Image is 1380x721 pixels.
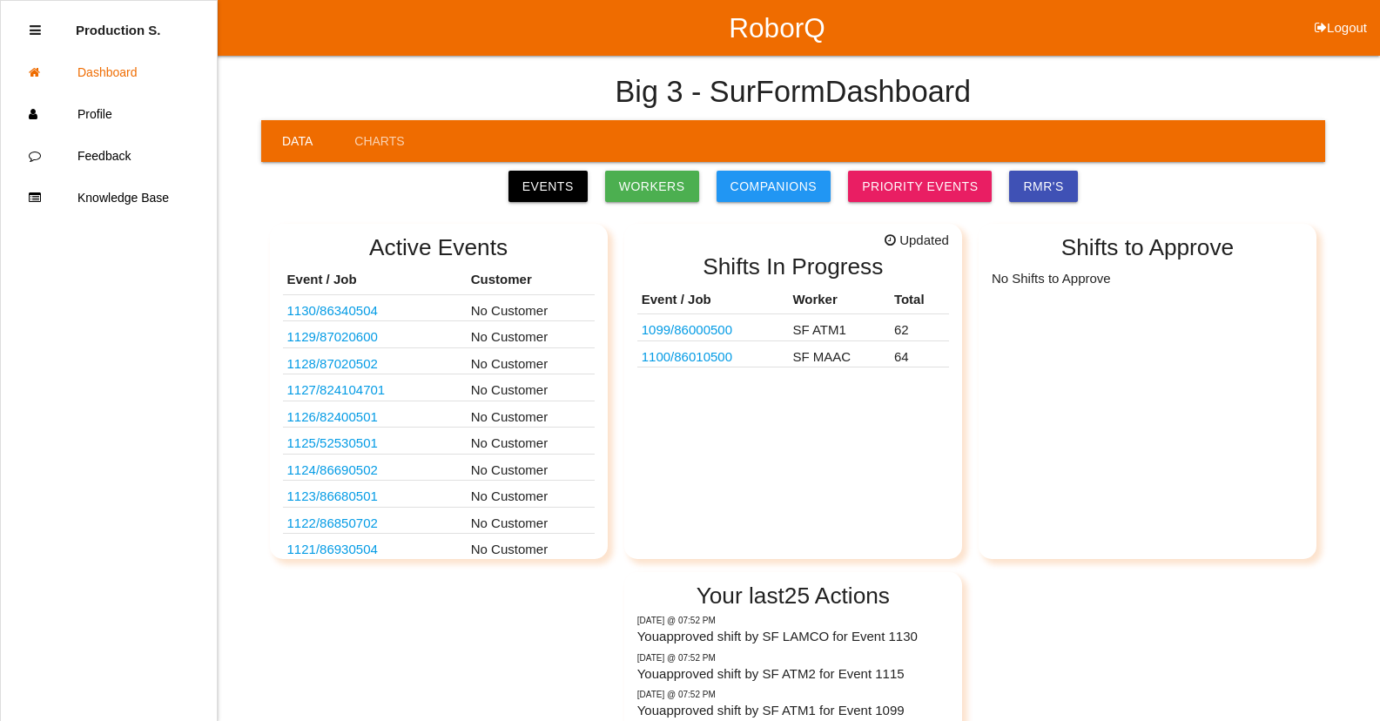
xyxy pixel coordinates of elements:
[467,266,595,294] th: Customer
[30,10,41,51] div: Close
[287,356,378,371] a: 1128/87020502
[287,329,378,344] a: 1129/87020600
[76,10,161,37] p: Production Shifts
[287,409,378,424] a: 1126/82400501
[605,171,699,202] a: Workers
[283,534,467,561] td: TN1933 HF55M STATOR CORE
[283,454,467,481] td: D104465 - DEKA BATTERY - MEXICO
[467,294,595,321] td: No Customer
[283,347,467,374] td: HONDA T90X
[467,374,595,401] td: No Customer
[788,286,890,314] th: Worker
[637,286,789,314] th: Event / Job
[1,51,217,93] a: Dashboard
[287,462,378,477] a: 1124/86690502
[283,374,467,401] td: D1003101R04 - FAURECIA TOP PAD LID
[890,340,949,367] td: 64
[848,171,992,202] a: Priority Events
[637,314,789,341] td: 0CD00020 STELLANTIS LB BEV HALF SHAFT
[637,254,949,280] h2: Shifts In Progress
[467,507,595,534] td: No Customer
[616,76,972,109] h4: Big 3 - SurForm Dashboard
[467,481,595,508] td: No Customer
[642,349,732,364] a: 1100/86010500
[890,286,949,314] th: Total
[283,294,467,321] td: 86340504
[788,314,890,341] td: SF ATM1
[890,314,949,341] td: 62
[283,321,467,348] td: HONDA T90X SF 45 X 48 PALLETS
[287,435,378,450] a: 1125/52530501
[637,651,949,664] p: Today @ 07:52 PM
[717,171,831,202] a: Companions
[788,340,890,367] td: SF MAAC
[287,515,378,530] a: 1122/86850702
[467,401,595,428] td: No Customer
[287,382,386,397] a: 1127/824104701
[287,489,378,503] a: 1123/86680501
[637,614,949,627] p: Today @ 07:52 PM
[333,120,425,162] a: Charts
[1,177,217,219] a: Knowledge Base
[283,481,467,508] td: D1024160 - DEKA BATTERY
[467,428,595,455] td: No Customer
[508,171,588,202] a: Events
[992,266,1303,288] p: No Shifts to Approve
[992,235,1303,260] h2: Shifts to Approve
[467,534,595,561] td: No Customer
[637,340,789,367] td: 0CD00022 LB BEV HALF SHAF PACKAGING
[637,664,949,684] p: You approved shift by SF ATM2 for Event 1115
[637,314,949,341] tr: 0CD00020 STELLANTIS LB BEV HALF SHAFT
[283,428,467,455] td: HEMI COVER TIMING CHAIN VAC TRAY 0CD86761
[287,542,378,556] a: 1121/86930504
[637,583,949,609] h2: Your last 25 Actions
[885,231,949,251] span: Updated
[283,401,467,428] td: D1003101R04 - FAURECIA TOP PAD TRAY
[467,321,595,348] td: No Customer
[261,120,333,162] a: Data
[467,347,595,374] td: No Customer
[637,701,949,721] p: You approved shift by SF ATM1 for Event 1099
[283,507,467,534] td: HF55G TN1934 TRAY
[637,627,949,647] p: You approved shift by SF LAMCO for Event 1130
[287,303,378,318] a: 1130/86340504
[637,340,949,367] tr: 0CD00022 LB BEV HALF SHAF PACKAGING
[283,266,467,294] th: Event / Job
[1009,171,1077,202] a: RMR's
[1,135,217,177] a: Feedback
[467,454,595,481] td: No Customer
[637,688,949,701] p: Today @ 07:52 PM
[1,93,217,135] a: Profile
[642,322,732,337] a: 1099/86000500
[283,235,595,260] h2: Active Events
